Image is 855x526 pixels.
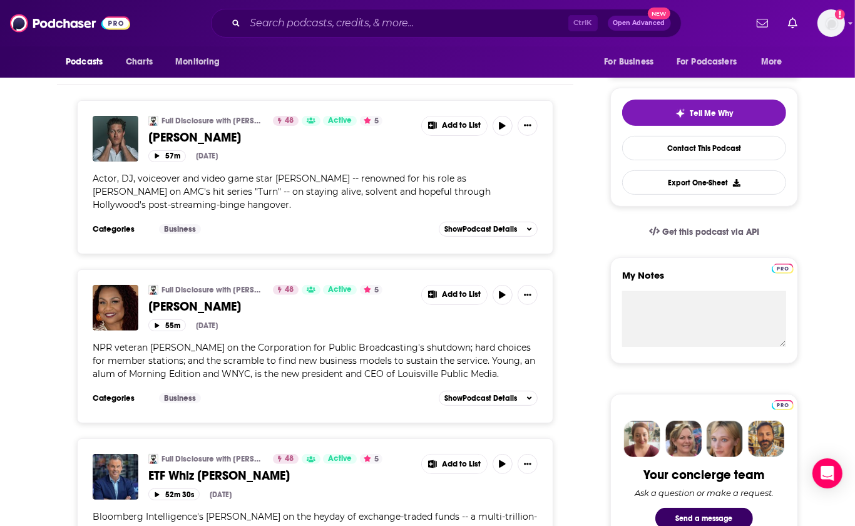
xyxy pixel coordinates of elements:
[518,285,538,305] button: Show More Button
[245,13,568,33] input: Search podcasts, credits, & more...
[761,53,782,71] span: More
[608,16,671,31] button: Open AdvancedNew
[285,115,294,127] span: 48
[360,285,382,295] button: 5
[360,116,382,126] button: 5
[604,53,653,71] span: For Business
[690,108,734,118] span: Tell Me Why
[118,50,160,74] a: Charts
[273,116,299,126] a: 48
[665,421,702,457] img: Barbara Profile
[442,460,481,469] span: Add to List
[772,398,794,410] a: Pro website
[93,454,138,500] a: ETF Whiz Eric Balchunas
[273,454,299,464] a: 48
[196,152,218,160] div: [DATE]
[148,130,241,145] span: [PERSON_NAME]
[328,115,352,127] span: Active
[668,50,755,74] button: open menu
[148,468,412,483] a: ETF Whiz [PERSON_NAME]
[613,20,665,26] span: Open Advanced
[624,421,660,457] img: Sydney Profile
[57,50,119,74] button: open menu
[817,9,845,37] button: Show profile menu
[323,454,357,464] a: Active
[66,53,103,71] span: Podcasts
[285,453,294,465] span: 48
[422,455,487,473] button: Show More Button
[93,173,491,210] span: Actor, DJ, voiceover and video game star [PERSON_NAME] -- renowned for his role as [PERSON_NAME] ...
[323,116,357,126] a: Active
[707,421,743,457] img: Jules Profile
[644,467,765,483] div: Your concierge team
[161,285,265,295] a: Full Disclosure with [PERSON_NAME]
[635,488,774,498] div: Ask a question or make a request.
[835,9,845,19] svg: Add a profile image
[175,53,220,71] span: Monitoring
[159,224,201,234] a: Business
[622,100,786,126] button: tell me why sparkleTell Me Why
[93,285,138,331] img: Kenya Young
[518,454,538,474] button: Show More Button
[622,170,786,195] button: Export One-Sheet
[148,285,158,295] img: Full Disclosure with Roben Farzad
[210,490,232,499] div: [DATE]
[126,53,153,71] span: Charts
[622,136,786,160] a: Contact This Podcast
[595,50,669,74] button: open menu
[783,13,802,34] a: Show notifications dropdown
[439,391,538,406] button: ShowPodcast Details
[148,468,290,483] span: ETF Whiz [PERSON_NAME]
[161,116,265,126] a: Full Disclosure with [PERSON_NAME]
[772,264,794,274] img: Podchaser Pro
[166,50,236,74] button: open menu
[148,454,158,464] img: Full Disclosure with Roben Farzad
[323,285,357,295] a: Active
[444,225,517,234] span: Show Podcast Details
[148,299,241,314] span: [PERSON_NAME]
[748,421,784,457] img: Jon Profile
[772,262,794,274] a: Pro website
[328,453,352,465] span: Active
[196,321,218,330] div: [DATE]
[93,116,138,162] img: Samuel Roukin
[439,222,538,237] button: ShowPodcast Details
[442,121,481,130] span: Add to List
[285,284,294,296] span: 48
[422,286,487,304] button: Show More Button
[677,53,737,71] span: For Podcasters
[518,116,538,136] button: Show More Button
[148,299,412,314] a: [PERSON_NAME]
[675,108,685,118] img: tell me why sparkle
[422,116,487,135] button: Show More Button
[442,290,481,299] span: Add to List
[148,319,186,331] button: 55m
[568,15,598,31] span: Ctrl K
[148,130,412,145] a: [PERSON_NAME]
[817,9,845,37] img: User Profile
[772,400,794,410] img: Podchaser Pro
[10,11,130,35] img: Podchaser - Follow, Share and Rate Podcasts
[273,285,299,295] a: 48
[812,458,842,488] div: Open Intercom Messenger
[328,284,352,296] span: Active
[93,393,149,403] h3: Categories
[93,342,535,379] span: NPR veteran [PERSON_NAME] on the Corporation for Public Broadcasting's shutdown; hard choices for...
[148,150,186,162] button: 57m
[817,9,845,37] span: Logged in as Morgan16
[444,394,517,403] span: Show Podcast Details
[752,50,798,74] button: open menu
[639,217,769,247] a: Get this podcast via API
[148,488,200,500] button: 52m 30s
[211,9,682,38] div: Search podcasts, credits, & more...
[752,13,773,34] a: Show notifications dropdown
[648,8,670,19] span: New
[622,269,786,291] label: My Notes
[662,227,759,237] span: Get this podcast via API
[159,393,201,403] a: Business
